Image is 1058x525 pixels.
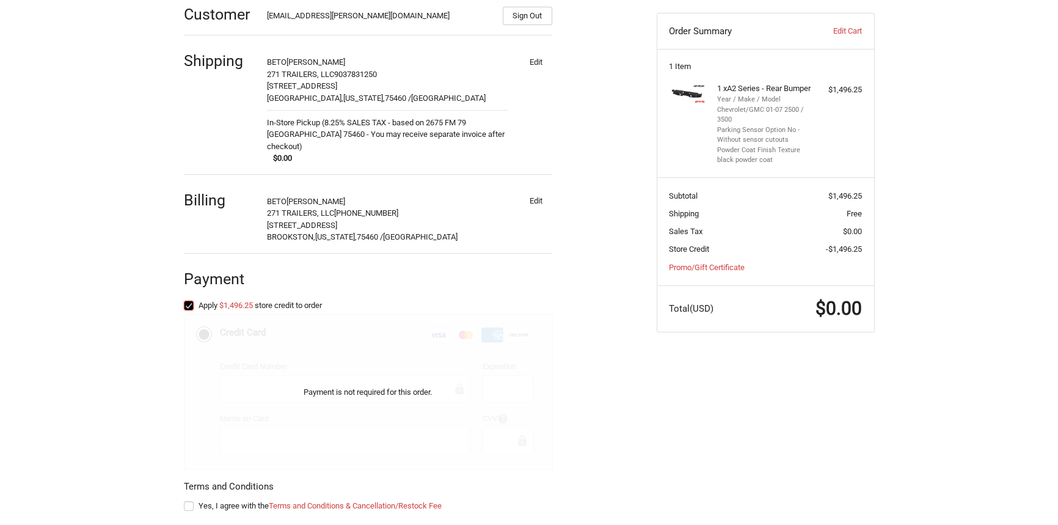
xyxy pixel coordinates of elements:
[847,209,862,218] span: Free
[385,94,411,103] span: 75460 /
[267,94,343,103] span: [GEOGRAPHIC_DATA],
[669,209,699,218] span: Shipping
[184,480,274,499] legend: Terms and Conditions
[814,84,862,96] div: $1,496.25
[267,57,286,67] span: BETO
[669,62,862,72] h3: 1 Item
[828,191,862,200] span: $1,496.25
[343,94,385,103] span: [US_STATE],
[286,197,345,206] span: [PERSON_NAME]
[219,301,253,310] a: $1,496.25
[267,221,337,230] span: [STREET_ADDRESS]
[357,232,383,241] span: 75460 /
[669,244,709,254] span: Store Credit
[669,25,801,37] h3: Order Summary
[717,95,811,125] li: Year / Make / Model Chevrolet/GMC 01-07 2500 / 3500
[717,125,811,145] li: Parking Sensor Option No - Without sensor cutouts
[267,10,491,25] div: [EMAIL_ADDRESS][PERSON_NAME][DOMAIN_NAME]
[334,208,398,218] span: [PHONE_NUMBER]
[267,197,286,206] span: BETO
[267,81,337,90] span: [STREET_ADDRESS]
[315,232,357,241] span: [US_STATE],
[717,145,811,166] li: Powder Coat Finish Texture black powder coat
[267,232,315,241] span: BROOKSTON,
[801,25,862,37] a: Edit Cart
[184,51,255,70] h2: Shipping
[184,5,255,24] h2: Customer
[411,94,486,103] span: [GEOGRAPHIC_DATA]
[267,208,334,218] span: 271 TRAILERS, LLC
[269,501,442,510] a: Terms and Conditions & Cancellation/Restock Fee
[843,227,862,236] span: $0.00
[669,227,702,236] span: Sales Tax
[184,270,255,288] h2: Payment
[304,386,432,398] p: Payment is not required for this order.
[815,298,862,319] span: $0.00
[267,117,508,153] span: In-Store Pickup (8.25% SALES TAX - based on 2675 FM 79 [GEOGRAPHIC_DATA] 75460 - You may receive ...
[826,244,862,254] span: -$1,496.25
[184,301,552,310] label: Apply store credit to order
[184,191,255,210] h2: Billing
[669,263,745,272] a: Promo/Gift Certificate
[669,303,713,314] span: Total (USD)
[286,57,345,67] span: [PERSON_NAME]
[267,70,334,79] span: 271 TRAILERS, LLC
[669,191,698,200] span: Subtotal
[199,501,442,510] span: Yes, I agree with the
[520,53,552,70] button: Edit
[520,193,552,210] button: Edit
[267,152,292,164] span: $0.00
[503,7,552,25] button: Sign Out
[717,84,811,94] h4: 1 x A2 Series - Rear Bumper
[334,70,377,79] span: 9037831250
[997,466,1058,525] iframe: Chat Widget
[383,232,458,241] span: [GEOGRAPHIC_DATA]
